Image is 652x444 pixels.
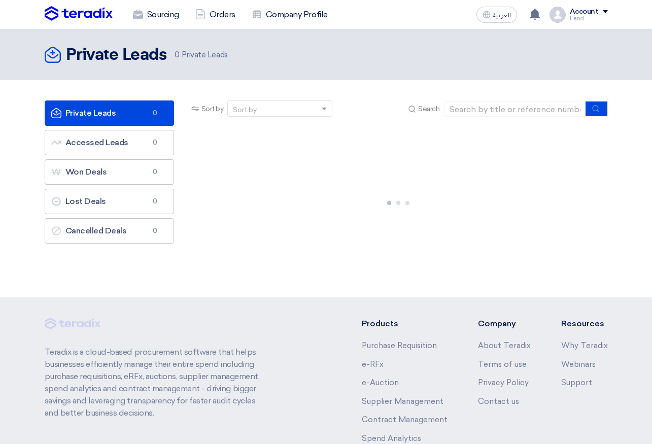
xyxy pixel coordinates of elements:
li: Resources [561,318,608,330]
a: Orders [187,4,244,26]
li: Company [478,318,531,330]
span: 0 [149,138,161,148]
input: Search by title or reference number [444,101,586,117]
a: Cancelled Deals0 [45,218,174,244]
span: 0 [149,226,161,236]
li: Products [362,318,448,330]
div: Hend [570,16,608,21]
a: Contract Management [362,415,448,424]
a: e-RFx [362,360,384,369]
a: Supplier Management [362,397,443,406]
span: 0 [149,196,161,207]
a: Purchase Requisition [362,341,437,350]
a: Terms of use [478,360,527,369]
img: profile_test.png [550,7,566,23]
a: Won Deals0 [45,159,174,185]
a: Support [561,378,592,387]
span: Search [418,104,439,114]
a: About Teradix [478,341,531,350]
p: Teradix is a cloud-based procurement software that helps businesses efficiently manage their enti... [45,346,270,419]
a: Spend Analytics [362,434,421,443]
a: Sourcing [125,4,187,26]
span: 0 [175,50,180,59]
span: العربية [493,12,511,19]
a: Webinars [561,360,596,369]
h2: Private Leads [66,45,167,65]
div: Account [570,8,599,16]
a: Company Profile [244,4,336,26]
a: Privacy Policy [478,378,529,387]
img: Teradix logo [45,6,113,21]
span: 0 [149,167,161,177]
span: 0 [149,108,161,118]
span: Sort by [201,104,224,114]
a: Why Teradix [561,341,608,350]
span: Private Leads [175,49,227,61]
a: Private Leads0 [45,100,174,126]
a: Contact us [478,397,519,406]
div: Sort by [233,105,257,115]
a: Lost Deals0 [45,189,174,214]
a: e-Auction [362,378,399,387]
button: العربية [476,7,517,23]
a: Accessed Leads0 [45,130,174,155]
